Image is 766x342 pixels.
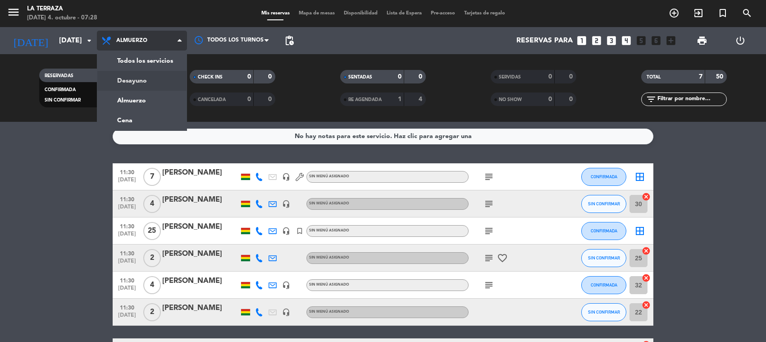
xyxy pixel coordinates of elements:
[116,166,138,177] span: 11:30
[284,35,295,46] span: pending_actions
[419,74,424,80] strong: 0
[735,35,746,46] i: power_settings_new
[247,96,251,102] strong: 0
[548,74,552,80] strong: 0
[348,75,372,79] span: SENTADAS
[581,222,626,240] button: CONFIRMADA
[634,171,645,182] i: border_all
[569,74,574,80] strong: 0
[27,14,97,23] div: [DATE] 4. octubre - 07:28
[162,194,239,206] div: [PERSON_NAME]
[309,229,349,232] span: Sin menú asignado
[591,282,617,287] span: CONFIRMADA
[460,11,510,16] span: Tarjetas de regalo
[116,258,138,268] span: [DATE]
[398,96,401,102] strong: 1
[143,303,161,321] span: 2
[576,35,588,46] i: looks_one
[162,248,239,260] div: [PERSON_NAME]
[606,35,617,46] i: looks_3
[268,96,274,102] strong: 0
[642,273,651,282] i: cancel
[116,285,138,296] span: [DATE]
[581,168,626,186] button: CONFIRMADA
[581,276,626,294] button: CONFIRMADA
[635,35,647,46] i: looks_5
[699,74,702,80] strong: 7
[669,8,679,18] i: add_circle_outline
[398,74,401,80] strong: 0
[295,131,472,142] div: No hay notas para este servicio. Haz clic para agregar una
[282,227,290,235] i: headset_mic
[419,96,424,102] strong: 4
[497,253,508,263] i: favorite_border
[642,246,651,255] i: cancel
[7,31,55,51] i: [DATE]
[483,199,494,209] i: subject
[483,226,494,236] i: subject
[257,11,294,16] span: Mis reservas
[84,35,95,46] i: arrow_drop_down
[143,249,161,267] span: 2
[588,255,620,260] span: SIN CONFIRMAR
[296,227,304,235] i: turned_in_not
[426,11,460,16] span: Pre-acceso
[591,35,602,46] i: looks_two
[162,167,239,179] div: [PERSON_NAME]
[591,174,617,179] span: CONFIRMADA
[97,91,187,111] a: Almuerzo
[516,37,573,45] span: Reservas para
[642,192,651,201] i: cancel
[650,35,662,46] i: looks_6
[45,74,73,78] span: RESERVADAS
[162,275,239,287] div: [PERSON_NAME]
[116,312,138,323] span: [DATE]
[499,97,522,102] span: NO SHOW
[309,256,349,259] span: Sin menú asignado
[282,200,290,208] i: headset_mic
[97,111,187,130] a: Cena
[647,75,661,79] span: TOTAL
[657,94,726,104] input: Filtrar por nombre...
[721,27,759,54] div: LOG OUT
[309,202,349,205] span: Sin menú asignado
[282,308,290,316] i: headset_mic
[162,221,239,233] div: [PERSON_NAME]
[642,300,651,310] i: cancel
[309,283,349,287] span: Sin menú asignado
[382,11,426,16] span: Lista de Espera
[116,194,138,204] span: 11:30
[717,8,728,18] i: turned_in_not
[620,35,632,46] i: looks_4
[116,177,138,187] span: [DATE]
[548,96,552,102] strong: 0
[693,8,704,18] i: exit_to_app
[116,302,138,312] span: 11:30
[143,168,161,186] span: 7
[483,171,494,182] i: subject
[116,37,147,44] span: Almuerzo
[116,275,138,285] span: 11:30
[45,98,81,102] span: SIN CONFIRMAR
[588,201,620,206] span: SIN CONFIRMAR
[294,11,339,16] span: Mapa de mesas
[697,35,707,46] span: print
[143,195,161,213] span: 4
[499,75,521,79] span: SERVIDAS
[634,226,645,236] i: border_all
[116,248,138,258] span: 11:30
[581,195,626,213] button: SIN CONFIRMAR
[591,228,617,233] span: CONFIRMADA
[27,5,97,14] div: La Terraza
[339,11,382,16] span: Disponibilidad
[742,8,752,18] i: search
[7,5,20,22] button: menu
[581,249,626,267] button: SIN CONFIRMAR
[162,302,239,314] div: [PERSON_NAME]
[282,281,290,289] i: headset_mic
[588,310,620,314] span: SIN CONFIRMAR
[116,221,138,231] span: 11:30
[348,97,382,102] span: RE AGENDADA
[282,173,290,181] i: headset_mic
[309,175,349,178] span: Sin menú asignado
